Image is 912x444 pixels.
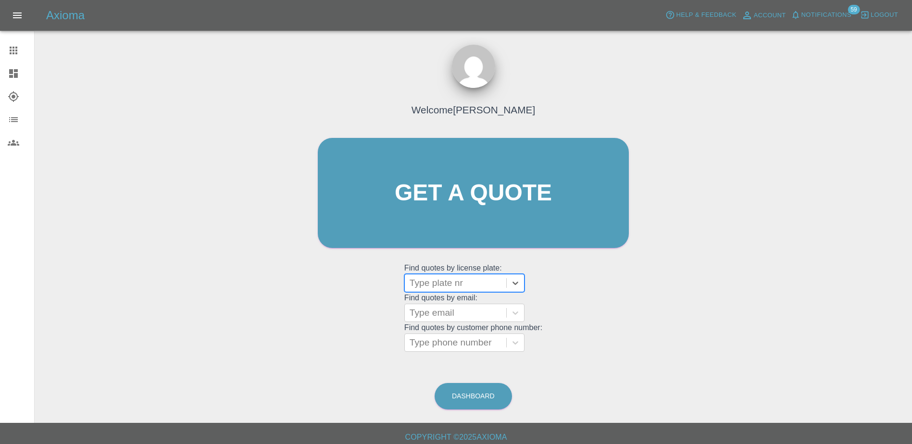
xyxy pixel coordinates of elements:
[739,8,788,23] a: Account
[8,431,904,444] h6: Copyright © 2025 Axioma
[801,10,851,21] span: Notifications
[848,5,860,14] span: 59
[46,8,85,23] h5: Axioma
[412,102,535,117] h4: Welcome [PERSON_NAME]
[404,323,542,352] grid: Find quotes by customer phone number:
[858,8,900,23] button: Logout
[871,10,898,21] span: Logout
[676,10,736,21] span: Help & Feedback
[404,294,542,322] grid: Find quotes by email:
[6,4,29,27] button: Open drawer
[318,138,629,248] a: Get a quote
[404,264,542,292] grid: Find quotes by license plate:
[788,8,854,23] button: Notifications
[452,45,495,88] img: ...
[754,10,786,21] span: Account
[663,8,738,23] button: Help & Feedback
[435,383,512,409] a: Dashboard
